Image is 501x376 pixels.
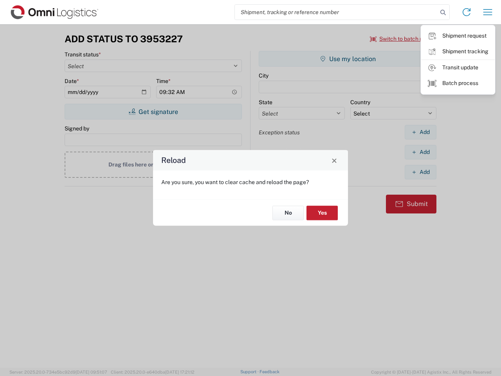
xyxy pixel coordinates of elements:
a: Transit update [421,60,495,76]
h4: Reload [161,155,186,166]
a: Shipment tracking [421,44,495,60]
a: Batch process [421,76,495,91]
button: No [272,206,304,220]
a: Shipment request [421,28,495,44]
button: Close [329,155,340,166]
p: Are you sure, you want to clear cache and reload the page? [161,179,340,186]
input: Shipment, tracking or reference number [235,5,438,20]
button: Yes [306,206,338,220]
